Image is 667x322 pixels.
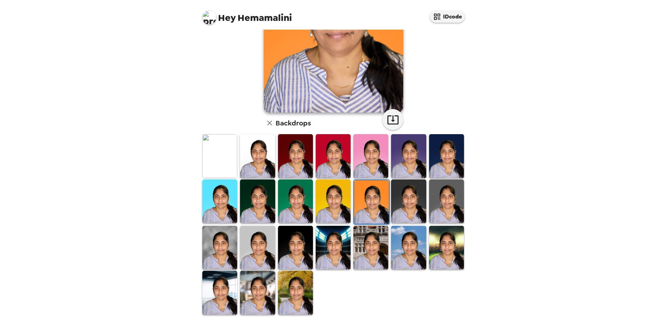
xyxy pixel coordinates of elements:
span: Hey [218,11,235,24]
img: Original [202,134,237,178]
button: IDcode [430,10,465,23]
h6: Backdrops [276,117,311,129]
span: Hemamalini [202,7,292,23]
img: profile pic [202,10,216,24]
